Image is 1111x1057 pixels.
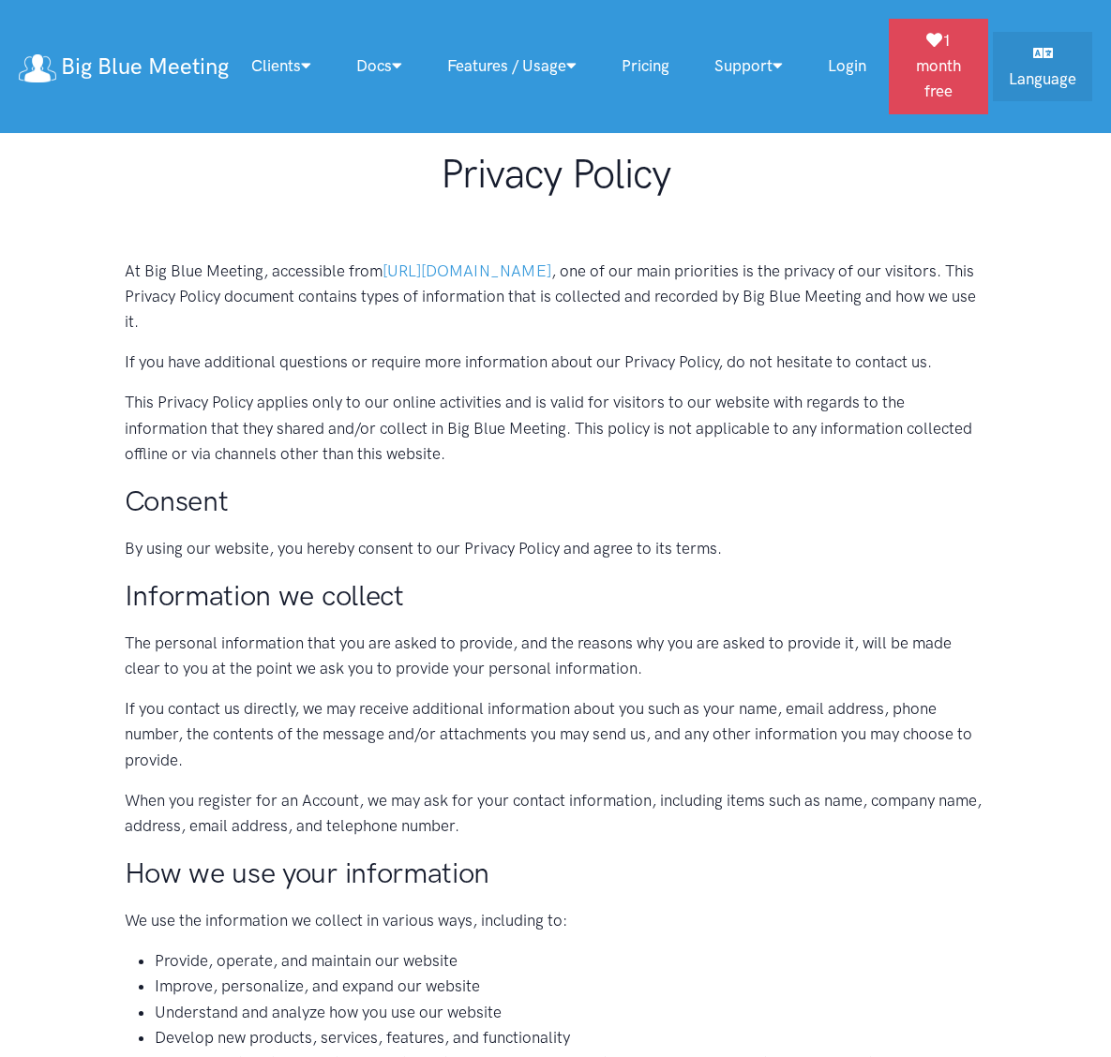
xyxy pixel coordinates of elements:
p: By using our website, you hereby consent to our Privacy Policy and agree to its terms. [125,536,987,561]
h2: Information we collect [125,576,987,616]
a: Support [692,46,805,86]
p: If you contact us directly, we may receive additional information about you such as your name, em... [125,696,987,773]
a: Big Blue Meeting [19,46,229,86]
a: Language [993,32,1092,101]
a: [URL][DOMAIN_NAME] [383,261,551,280]
p: When you register for an Account, we may ask for your contact information, including items such a... [125,788,987,839]
li: Develop new products, services, features, and functionality [155,1025,987,1050]
p: At Big Blue Meeting, accessible from , one of our main priorities is the privacy of our visitors.... [125,259,987,335]
li: Understand and analyze how you use our website [155,1000,987,1025]
h2: Consent [125,482,987,521]
a: Clients [229,46,334,86]
a: Pricing [599,46,692,86]
img: logo [19,54,56,82]
li: Improve, personalize, and expand our website [155,974,987,999]
a: Features / Usage [425,46,599,86]
a: Docs [334,46,425,86]
li: Provide, operate, and maintain our website [155,948,987,974]
p: If you have additional questions or require more information about our Privacy Policy, do not hes... [125,350,987,375]
h2: How we use your information [125,854,987,893]
a: 1 month free [889,19,988,114]
p: We use the information we collect in various ways, including to: [125,908,987,933]
h1: Privacy Policy [125,150,987,199]
p: The personal information that you are asked to provide, and the reasons why you are asked to prov... [125,631,987,681]
a: Login [805,46,889,86]
p: This Privacy Policy applies only to our online activities and is valid for visitors to our websit... [125,390,987,467]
